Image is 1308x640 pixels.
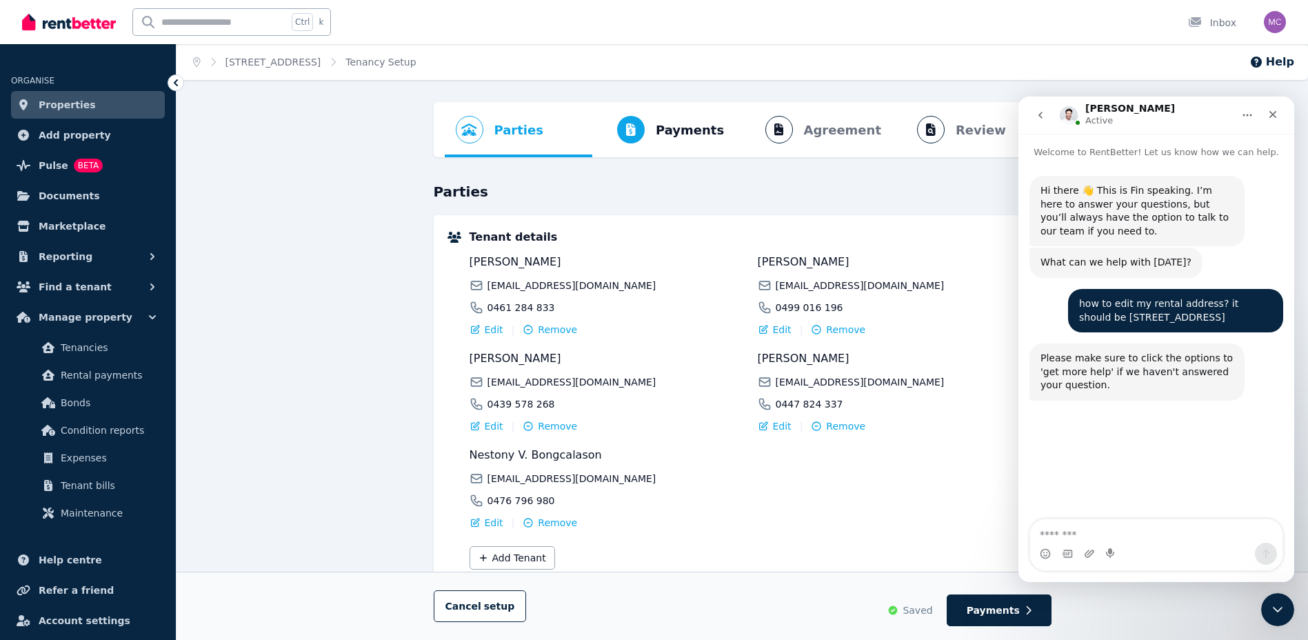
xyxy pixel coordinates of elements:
[17,361,159,389] a: Rental payments
[11,273,165,301] button: Find a tenant
[470,350,749,367] span: [PERSON_NAME]
[758,323,792,337] button: Edit
[1249,54,1294,70] button: Help
[487,375,656,389] span: [EMAIL_ADDRESS][DOMAIN_NAME]
[434,182,1052,201] h3: Parties
[11,212,165,240] a: Marketplace
[592,102,735,157] button: Payments
[39,552,102,568] span: Help centre
[61,505,154,521] span: Maintenance
[484,599,515,613] span: setup
[11,182,165,210] a: Documents
[39,97,96,113] span: Properties
[445,102,554,157] button: Parties
[538,419,577,433] span: Remove
[494,121,543,140] span: Parties
[776,397,843,411] span: 0447 824 337
[177,44,433,80] nav: Breadcrumb
[17,334,159,361] a: Tenancies
[319,17,323,28] span: k
[485,419,503,433] span: Edit
[61,339,154,356] span: Tenancies
[39,612,130,629] span: Account settings
[11,303,165,331] button: Manage property
[225,57,321,68] a: [STREET_ADDRESS]
[292,13,313,31] span: Ctrl
[22,12,116,32] img: RentBetter
[487,301,555,314] span: 0461 284 833
[758,419,792,433] button: Edit
[758,254,1038,270] span: [PERSON_NAME]
[61,422,154,439] span: Condition reports
[470,516,503,530] button: Edit
[800,323,803,337] span: |
[776,301,843,314] span: 0499 016 196
[1018,97,1294,582] iframe: Intercom live chat
[773,419,792,433] span: Edit
[11,577,165,604] a: Refer a friend
[39,279,112,295] span: Find a tenant
[470,419,503,433] button: Edit
[776,375,945,389] span: [EMAIL_ADDRESS][DOMAIN_NAME]
[434,590,527,622] button: Cancelsetup
[538,516,577,530] span: Remove
[776,279,945,292] span: [EMAIL_ADDRESS][DOMAIN_NAME]
[74,159,103,172] span: BETA
[512,323,515,337] span: |
[485,323,503,337] span: Edit
[61,367,154,383] span: Rental payments
[17,499,159,527] a: Maintenance
[61,477,154,494] span: Tenant bills
[485,516,503,530] span: Edit
[487,397,555,411] span: 0439 578 268
[39,188,100,204] span: Documents
[470,323,503,337] button: Edit
[17,444,159,472] a: Expenses
[1264,11,1286,33] img: Mary Cris Robles
[903,603,932,617] span: Saved
[39,248,92,265] span: Reporting
[656,121,724,140] span: Payments
[17,472,159,499] a: Tenant bills
[17,389,159,417] a: Bonds
[512,516,515,530] span: |
[11,546,165,574] a: Help centre
[1188,16,1236,30] div: Inbox
[445,601,515,612] span: Cancel
[11,76,54,86] span: ORGANISE
[61,394,154,411] span: Bonds
[470,447,749,463] span: Nestony V. Bongcalason
[11,152,165,179] a: PulseBETA
[11,243,165,270] button: Reporting
[11,121,165,149] a: Add property
[39,127,111,143] span: Add property
[487,494,555,508] span: 0476 796 980
[811,419,865,433] button: Remove
[61,450,154,466] span: Expenses
[11,607,165,634] a: Account settings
